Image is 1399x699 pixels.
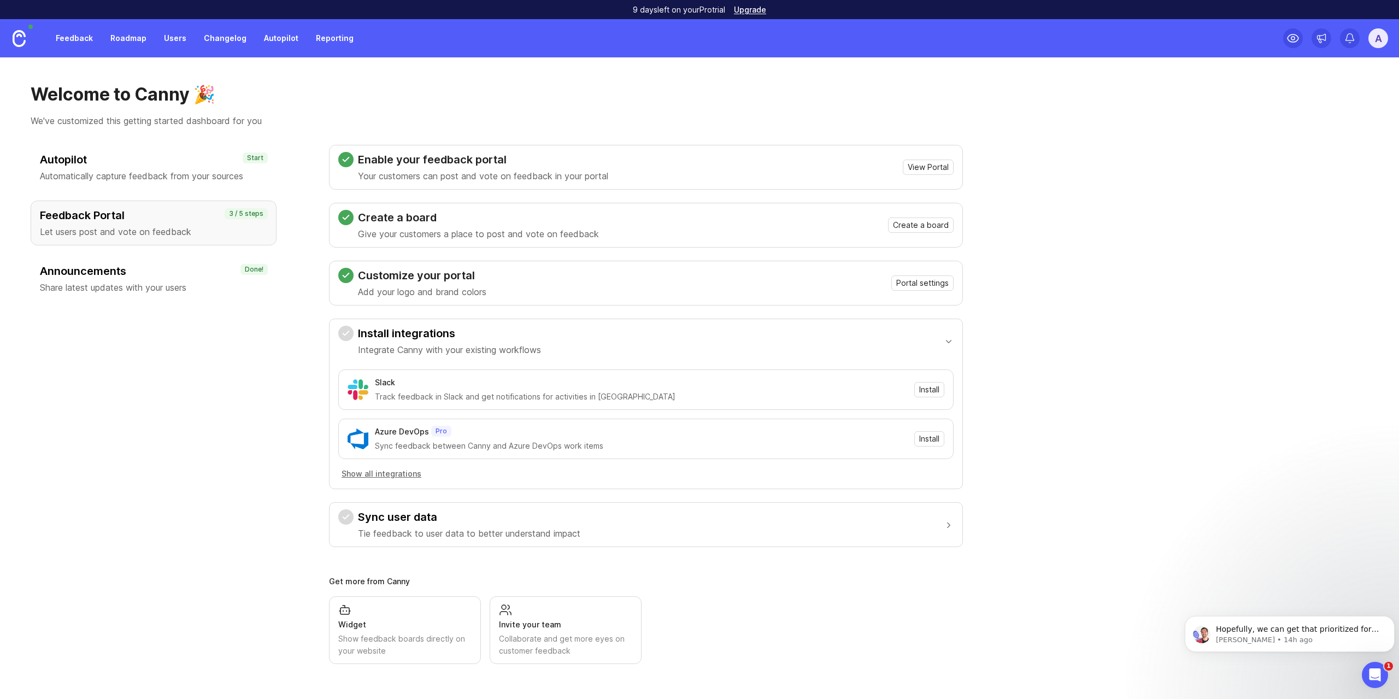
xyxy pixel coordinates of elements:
[338,468,425,480] button: Show all integrations
[734,6,766,14] a: Upgrade
[338,319,954,363] button: Install integrationsIntegrate Canny with your existing workflows
[31,145,277,190] button: AutopilotAutomatically capture feedback from your sourcesStart
[903,160,954,175] button: View Portal
[1362,662,1388,688] iframe: Intercom live chat
[358,509,580,525] h3: Sync user data
[358,227,599,240] p: Give your customers a place to post and vote on feedback
[157,28,193,48] a: Users
[375,377,395,389] div: Slack
[499,619,632,631] div: Invite your team
[31,114,1368,127] p: We've customized this getting started dashboard for you
[908,162,949,173] span: View Portal
[197,28,253,48] a: Changelog
[888,218,954,233] button: Create a board
[257,28,305,48] a: Autopilot
[31,84,1368,105] h1: Welcome to Canny 🎉
[329,578,963,585] div: Get more from Canny
[633,4,725,15] p: 9 days left on your Pro trial
[40,281,267,294] p: Share latest updates with your users
[338,363,954,489] div: Install integrationsIntegrate Canny with your existing workflows
[229,209,263,218] p: 3 / 5 steps
[919,433,939,444] span: Install
[375,391,908,403] div: Track feedback in Slack and get notifications for activities in [GEOGRAPHIC_DATA]
[375,426,429,438] div: Azure DevOps
[49,28,99,48] a: Feedback
[375,440,908,452] div: Sync feedback between Canny and Azure DevOps work items
[40,208,267,223] h3: Feedback Portal
[309,28,360,48] a: Reporting
[40,225,267,238] p: Let users post and vote on feedback
[338,619,472,631] div: Widget
[338,468,954,480] a: Show all integrations
[436,427,447,436] p: Pro
[40,263,267,279] h3: Announcements
[348,379,368,400] img: Slack
[358,169,608,183] p: Your customers can post and vote on feedback in your portal
[1368,28,1388,48] button: A
[919,384,939,395] span: Install
[358,285,486,298] p: Add your logo and brand colors
[31,201,277,245] button: Feedback PortalLet users post and vote on feedback3 / 5 steps
[896,278,949,289] span: Portal settings
[40,152,267,167] h3: Autopilot
[13,30,26,47] img: Canny Home
[247,154,263,162] p: Start
[338,633,472,657] div: Show feedback boards directly on your website
[358,268,486,283] h3: Customize your portal
[338,503,954,547] button: Sync user dataTie feedback to user data to better understand impact
[499,633,632,657] div: Collaborate and get more eyes on customer feedback
[914,382,944,397] button: Install
[40,169,267,183] p: Automatically capture feedback from your sources
[31,256,277,301] button: AnnouncementsShare latest updates with your usersDone!
[358,527,580,540] p: Tie feedback to user data to better understand impact
[891,275,954,291] button: Portal settings
[245,265,263,274] p: Done!
[914,431,944,447] button: Install
[358,343,541,356] p: Integrate Canny with your existing workflows
[329,596,481,664] a: WidgetShow feedback boards directly on your website
[893,220,949,231] span: Create a board
[358,210,599,225] h3: Create a board
[358,326,541,341] h3: Install integrations
[490,596,642,664] a: Invite your teamCollaborate and get more eyes on customer feedback
[104,28,153,48] a: Roadmap
[1180,593,1399,669] iframe: Intercom notifications message
[1384,662,1393,671] span: 1
[348,428,368,449] img: Azure DevOps
[358,152,608,167] h3: Enable your feedback portal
